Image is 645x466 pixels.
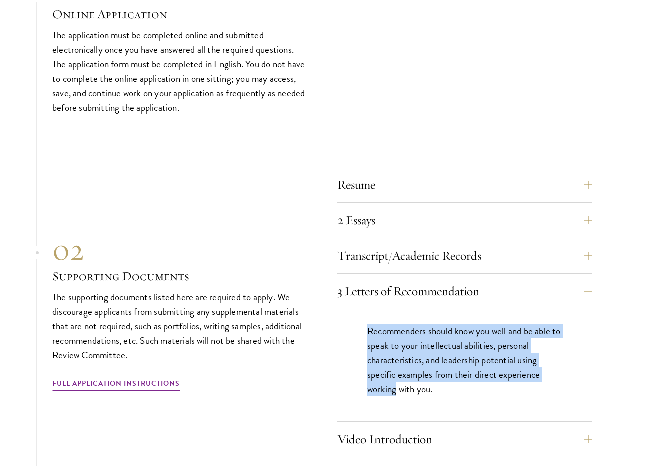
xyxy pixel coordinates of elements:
button: 2 Essays [337,208,592,232]
div: 02 [52,232,307,268]
button: 3 Letters of Recommendation [337,279,592,303]
button: Resume [337,173,592,197]
h3: Supporting Documents [52,268,307,285]
p: The application must be completed online and submitted electronically once you have answered all ... [52,28,307,115]
button: Video Introduction [337,427,592,451]
a: Full Application Instructions [52,377,180,393]
h3: Online Application [52,6,307,23]
button: Transcript/Academic Records [337,244,592,268]
p: The supporting documents listed here are required to apply. We discourage applicants from submitt... [52,290,307,362]
p: Recommenders should know you well and be able to speak to your intellectual abilities, personal c... [367,324,562,396]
